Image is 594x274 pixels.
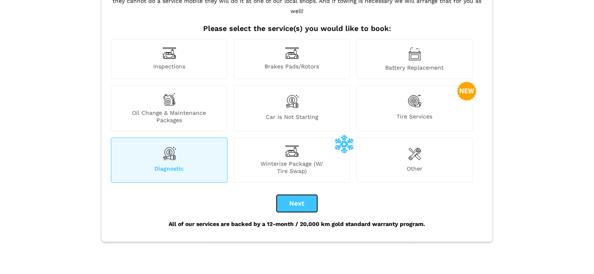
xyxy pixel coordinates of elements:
div: All of our services are backed by a 12-month / 20,000 km gold standard warranty program. [109,212,485,236]
span: Tire Services [357,113,473,124]
span: Car is not starting [234,113,350,124]
h2: Please select the service(s) you would like to book: [109,24,485,33]
img: new-badge-2-48.png [457,81,477,101]
span: Other [357,165,473,175]
button: Next [277,195,317,212]
span: Battery Replacement [357,64,473,71]
span: Winterize Package (W/ Tire Swap) [234,160,350,175]
img: winterize-icon_1.png [334,134,354,153]
span: Diagnostic [111,165,227,175]
span: Brakes Pads/Rotors [234,63,350,71]
span: Inspections [111,63,227,71]
span: Oil Change & Maintenance Packages [111,109,227,124]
